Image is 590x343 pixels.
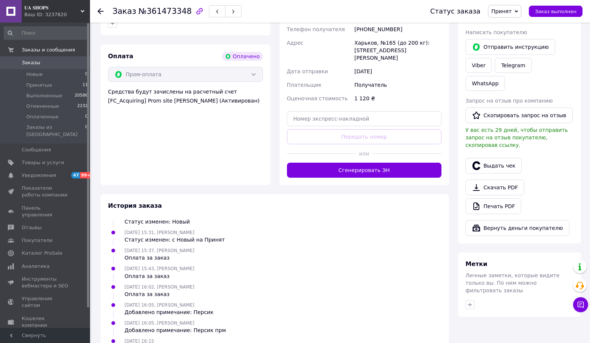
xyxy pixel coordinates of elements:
span: [DATE] 16:05, [PERSON_NAME] [125,302,194,308]
span: [DATE] 15:31, [PERSON_NAME] [125,230,194,235]
span: [DATE] 16:02, [PERSON_NAME] [125,284,194,290]
span: 𝐔𝐀 𝐒𝐇𝐎𝐏𝐒 [24,5,81,11]
span: Отзывы [22,224,42,231]
span: 0 [85,124,88,138]
span: 99+ [80,172,92,178]
span: Телефон получателя [287,26,345,32]
span: 2232 [77,103,88,110]
div: Вернуться назад [98,8,104,15]
a: Печать PDF [465,198,521,214]
input: Номер экспресс-накладной [287,111,442,126]
div: Статус изменен: Новый [125,218,190,225]
span: Принят [491,8,512,14]
span: У вас есть 29 дней, чтобы отправить запрос на отзыв покупателю, скопировав ссылку. [465,127,568,148]
span: Написать покупателю [465,29,527,35]
div: Статус изменен: с Новый на Принят [125,236,225,243]
div: Оплачено [222,52,263,61]
span: Адрес [287,40,303,46]
span: [DATE] 16:05, [PERSON_NAME] [125,320,194,326]
span: Метки [465,260,487,267]
div: Оплата за заказ [125,290,194,298]
span: Заказы из [GEOGRAPHIC_DATA] [26,124,85,138]
span: [DATE] 15:37, [PERSON_NAME] [125,248,194,253]
span: [DATE] 15:43, [PERSON_NAME] [125,266,194,271]
div: Оплата за заказ [125,254,194,261]
span: Заказ [113,7,136,16]
span: Панель управления [22,205,69,218]
span: Кошелек компании [22,315,69,329]
span: Уведомления [22,172,56,179]
span: или [356,150,372,157]
span: 47 [71,172,80,178]
button: Заказ выполнен [529,6,582,17]
span: Дата отправки [287,68,328,74]
button: Скопировать запрос на отзыв [465,107,573,123]
button: Выдать чек [465,158,522,174]
a: Telegram [495,58,531,73]
span: Товары и услуги [22,159,64,166]
div: Добавлено примечание: Персик прм [125,326,226,334]
span: Управление сайтом [22,295,69,309]
span: 20586 [75,92,88,99]
span: Заказы [22,59,40,66]
span: Оплата [108,53,133,60]
button: Чат с покупателем [573,297,588,312]
span: 0 [85,71,88,78]
span: Показатели работы компании [22,185,69,198]
button: Вернуть деньги покупателю [465,220,569,236]
span: Выполненные [26,92,62,99]
span: Оплаченные [26,113,59,120]
span: Принятые [26,82,52,89]
a: WhatsApp [465,76,505,91]
div: [PHONE_NUMBER] [353,23,443,36]
span: Заказы и сообщения [22,47,75,53]
span: 0 [85,113,88,120]
div: Статус заказа [430,8,480,15]
div: Получатель [353,78,443,92]
span: Аналитика [22,263,50,270]
span: Заказ выполнен [535,9,576,14]
a: Скачать PDF [465,180,524,195]
span: Запрос на отзыв про компанию [465,98,553,104]
span: Личные заметки, которые видите только вы. По ним можно фильтровать заказы [465,272,560,293]
div: [DATE] [353,65,443,78]
div: Оплата за заказ [125,272,194,280]
div: [FC_Acquiring] Prom site [PERSON_NAME] (Активирован) [108,97,263,104]
input: Поиск [4,26,89,40]
span: Покупатели [22,237,53,244]
div: Средства будут зачислены на расчетный счет [108,88,263,104]
button: Отправить инструкцию [465,39,555,55]
span: Каталог ProSale [22,250,62,257]
span: [DATE] 15:30 [125,212,154,217]
span: 11 [83,82,88,89]
span: Инструменты вебмастера и SEO [22,276,69,289]
span: №361473348 [138,7,192,16]
span: Оценочная стоимость [287,95,348,101]
div: 1 120 ₴ [353,92,443,105]
span: Новые [26,71,43,78]
span: История заказа [108,202,162,209]
div: Добавлено примечание: Персик [125,308,213,316]
div: Ваш ID: 3237820 [24,11,90,18]
div: Харьков, №165 (до 200 кг): [STREET_ADDRESS][PERSON_NAME] [353,36,443,65]
span: Отмененные [26,103,59,110]
span: Сообщения [22,147,51,153]
a: Viber [465,58,492,73]
button: Сгенерировать ЭН [287,163,442,178]
span: Плательщик [287,82,322,88]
